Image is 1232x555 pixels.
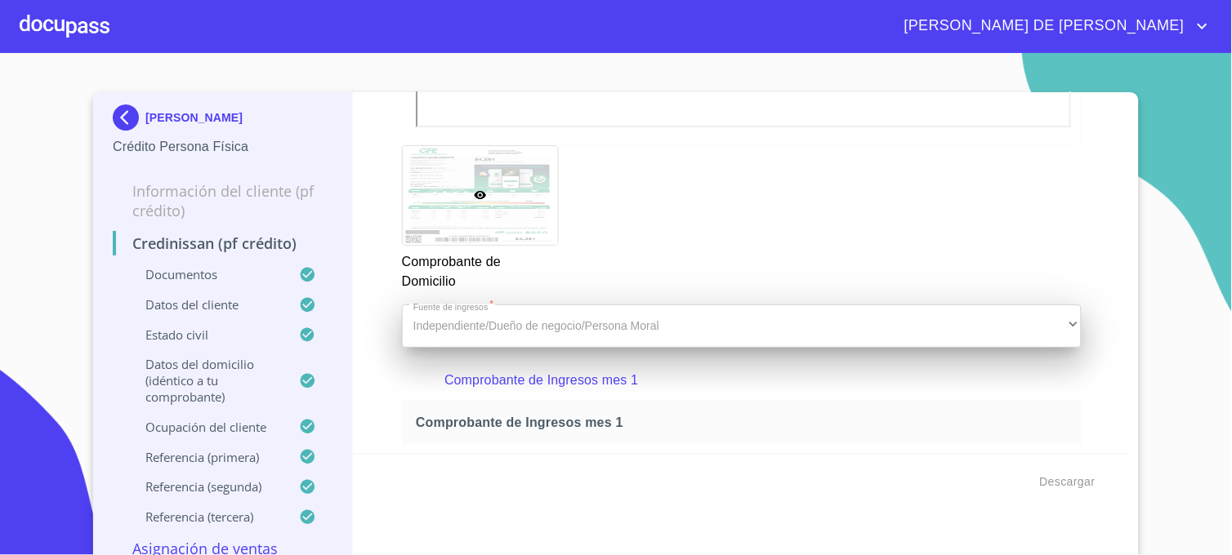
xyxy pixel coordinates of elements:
[113,478,299,495] p: Referencia (segunda)
[1040,472,1096,492] span: Descargar
[892,13,1193,39] span: [PERSON_NAME] DE [PERSON_NAME]
[444,371,1038,390] p: Comprobante de Ingresos mes 1
[113,449,299,465] p: Referencia (primera)
[113,137,333,157] p: Crédito Persona Física
[113,296,299,313] p: Datos del cliente
[145,111,243,124] p: [PERSON_NAME]
[113,104,145,131] img: Docupass spot blue
[113,266,299,282] p: Documentos
[113,419,299,435] p: Ocupación del Cliente
[113,181,333,220] p: Información del cliente (PF crédito)
[113,356,299,405] p: Datos del domicilio (idéntico a tu comprobante)
[416,414,1074,431] span: Comprobante de Ingresos mes 1
[113,233,333,253] p: Credinissan (PF crédito)
[402,246,557,291] p: Comprobante de Domicilio
[113,508,299,525] p: Referencia (tercera)
[402,304,1082,349] div: Independiente/Dueño de negocio/Persona Moral
[1033,467,1102,497] button: Descargar
[892,13,1212,39] button: account of current user
[113,326,299,343] p: Estado Civil
[113,104,333,137] div: [PERSON_NAME]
